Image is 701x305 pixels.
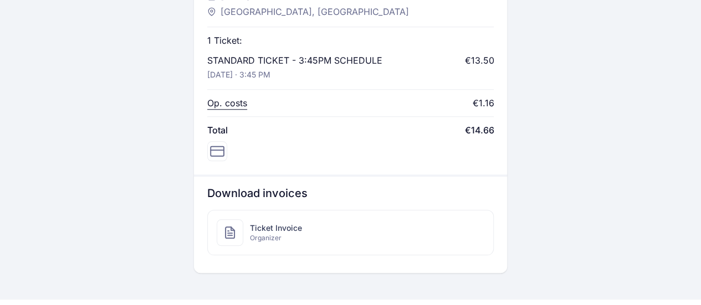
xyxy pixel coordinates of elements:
p: 1 Ticket: [207,34,242,47]
a: Ticket InvoiceOrganizer [207,210,494,255]
p: STANDARD TICKET - 3:45PM SCHEDULE [207,54,382,67]
span: Total [207,123,228,137]
div: €13.50 [464,54,494,67]
span: Ticket Invoice [250,223,302,234]
p: [DATE] · 3:45 PM [207,69,270,80]
p: Op. costs [207,96,247,110]
div: €1.16 [472,96,494,110]
span: €14.66 [464,123,494,137]
span: [GEOGRAPHIC_DATA], [GEOGRAPHIC_DATA] [221,5,409,18]
h3: Download invoices [207,185,494,201]
span: Organizer [250,234,302,242]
